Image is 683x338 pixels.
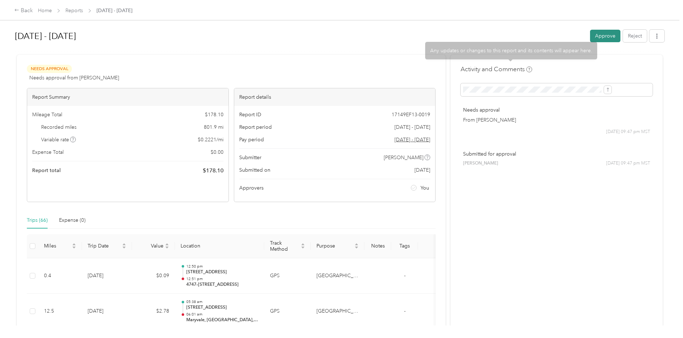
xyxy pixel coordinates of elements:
[234,88,436,106] div: Report details
[414,166,430,174] span: [DATE]
[138,243,163,249] span: Value
[97,7,132,14] span: [DATE] - [DATE]
[264,294,311,329] td: GPS
[27,65,72,73] span: Needs Approval
[27,216,48,224] div: Trips (66)
[463,150,650,158] p: Submitted for approval
[186,312,259,317] p: 06:01 am
[38,294,82,329] td: 12.5
[590,30,620,42] button: Approve
[425,42,597,59] div: Any updates or changes to this report and its contents will appear here.
[59,216,85,224] div: Expense (0)
[316,243,353,249] span: Purpose
[463,116,650,124] p: From [PERSON_NAME]
[186,299,259,304] p: 05:38 am
[211,148,223,156] span: $ 0.00
[165,245,169,250] span: caret-down
[132,294,175,329] td: $2.78
[72,245,76,250] span: caret-down
[186,276,259,281] p: 12:51 pm
[186,317,259,323] p: Maryvale, [GEOGRAPHIC_DATA], [GEOGRAPHIC_DATA]
[72,242,76,246] span: caret-up
[364,234,391,258] th: Notes
[264,234,311,258] th: Track Method
[239,111,261,118] span: Report ID
[132,234,175,258] th: Value
[264,258,311,294] td: GPS
[623,30,647,42] button: Reject
[404,273,406,279] span: -
[392,111,430,118] span: 17149EF13-0019
[29,74,119,82] span: Needs approval from [PERSON_NAME]
[88,243,121,249] span: Trip Date
[384,154,423,161] span: [PERSON_NAME]
[204,123,223,131] span: 801.9 mi
[186,281,259,288] p: 4747–[STREET_ADDRESS]
[82,234,132,258] th: Trip Date
[311,234,364,258] th: Purpose
[301,242,305,246] span: caret-up
[175,234,264,258] th: Location
[198,136,223,143] span: $ 0.2221 / mi
[38,8,52,14] a: Home
[38,234,82,258] th: Miles
[82,258,132,294] td: [DATE]
[32,148,64,156] span: Expense Total
[186,264,259,269] p: 12:50 pm
[239,184,264,192] span: Approvers
[463,106,650,114] p: Needs approval
[421,184,429,192] span: You
[165,242,169,246] span: caret-up
[38,258,82,294] td: 0.4
[122,242,126,246] span: caret-up
[203,166,223,175] span: $ 178.10
[394,123,430,131] span: [DATE] - [DATE]
[132,258,175,294] td: $0.09
[463,160,498,167] span: [PERSON_NAME]
[186,269,259,275] p: [STREET_ADDRESS]
[643,298,683,338] iframe: Everlance-gr Chat Button Frame
[15,28,585,45] h1: Aug 1 - 31, 2025
[239,136,264,143] span: Pay period
[404,308,406,314] span: -
[205,111,223,118] span: $ 178.10
[311,294,364,329] td: Alta Southwest
[32,111,62,118] span: Mileage Total
[354,245,359,250] span: caret-down
[606,160,650,167] span: [DATE] 09:47 pm MST
[239,123,272,131] span: Report period
[301,245,305,250] span: caret-down
[32,167,61,174] span: Report total
[394,136,430,143] span: Go to pay period
[14,6,33,15] div: Back
[82,294,132,329] td: [DATE]
[65,8,83,14] a: Reports
[186,304,259,311] p: [STREET_ADDRESS]
[44,243,70,249] span: Miles
[27,88,229,106] div: Report Summary
[41,123,77,131] span: Recorded miles
[606,129,650,135] span: [DATE] 09:47 pm MST
[239,166,270,174] span: Submitted on
[122,245,126,250] span: caret-down
[270,240,299,252] span: Track Method
[41,136,76,143] span: Variable rate
[461,65,532,74] h4: Activity and Comments
[354,242,359,246] span: caret-up
[391,234,418,258] th: Tags
[311,258,364,294] td: Alta Southwest
[239,154,261,161] span: Submitter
